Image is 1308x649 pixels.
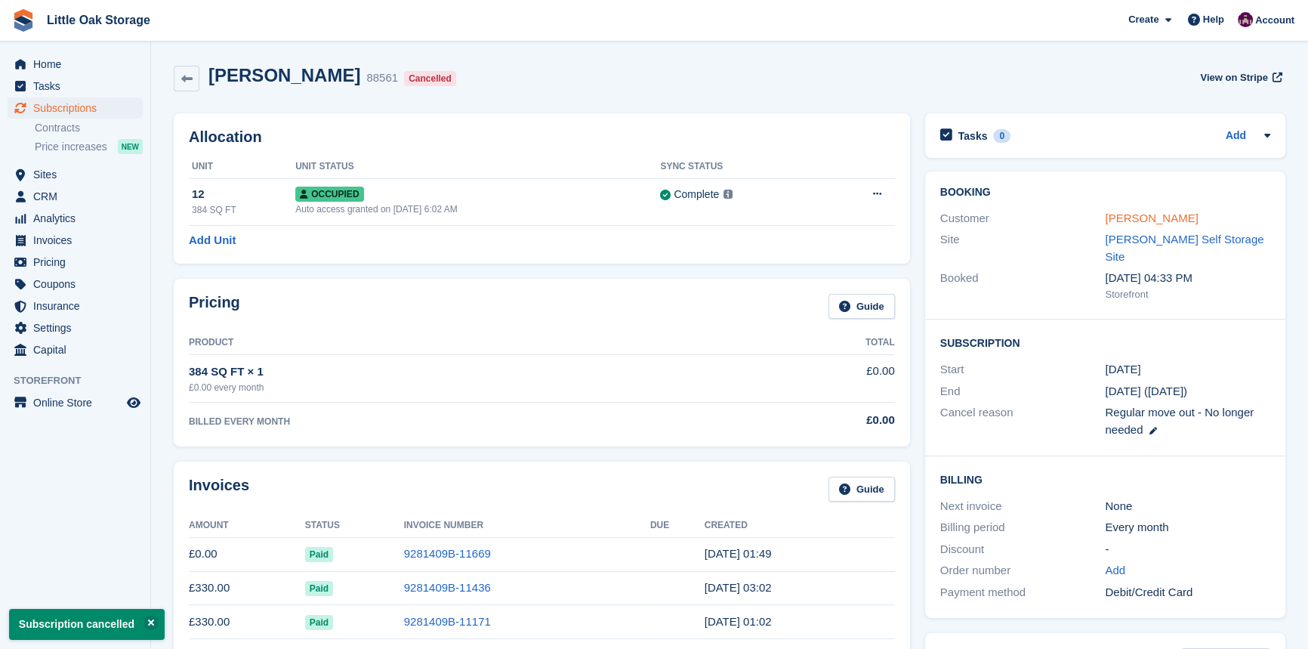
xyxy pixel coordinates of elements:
div: 384 SQ FT × 1 [189,363,736,381]
a: menu [8,54,143,75]
div: Site [940,231,1106,265]
div: Cancelled [404,71,456,86]
span: Paid [305,547,333,562]
span: Analytics [33,208,124,229]
time: 2025-06-01 00:02:29 UTC [705,615,772,628]
a: menu [8,164,143,185]
span: Pricing [33,252,124,273]
td: £330.00 [189,605,305,639]
span: Occupied [295,187,363,202]
span: CRM [33,186,124,207]
time: 2025-06-01 00:00:00 UTC [1105,361,1140,379]
a: [PERSON_NAME] Self Storage Site [1105,233,1263,263]
h2: Invoices [189,477,249,502]
td: £0.00 [736,354,894,402]
a: menu [8,230,143,251]
div: £0.00 [736,412,894,429]
div: Storefront [1105,287,1270,302]
img: icon-info-grey-7440780725fd019a000dd9b08b2336e03edf1995a4989e88bcd33f0948082b44.svg [723,190,733,199]
time: 2025-07-01 02:02:43 UTC [705,581,772,594]
h2: [PERSON_NAME] [208,65,360,85]
div: Payment method [940,584,1106,601]
div: Customer [940,210,1106,227]
span: Account [1255,13,1294,28]
a: Guide [828,294,895,319]
span: Coupons [33,274,124,295]
td: £330.00 [189,571,305,605]
th: Product [189,331,736,355]
span: Settings [33,317,124,338]
h2: Tasks [958,129,988,143]
h2: Allocation [189,128,895,146]
div: - [1105,541,1270,558]
div: Start [940,361,1106,379]
a: menu [8,252,143,273]
div: Order number [940,562,1106,579]
td: £0.00 [189,537,305,571]
div: Billing period [940,519,1106,536]
img: Morgen Aujla [1238,12,1253,27]
div: NEW [118,139,143,154]
th: Invoice Number [404,514,650,538]
a: menu [8,295,143,317]
th: Created [705,514,895,538]
th: Unit Status [295,155,660,179]
div: BILLED EVERY MONTH [189,415,736,428]
span: Online Store [33,392,124,413]
a: Preview store [125,394,143,412]
th: Sync Status [660,155,823,179]
a: menu [8,186,143,207]
div: Every month [1105,519,1270,536]
div: Cancel reason [940,404,1106,438]
div: 12 [192,186,295,203]
th: Status [305,514,404,538]
span: Create [1128,12,1158,27]
h2: Pricing [189,294,240,319]
a: View on Stripe [1194,65,1285,90]
div: Booked [940,270,1106,301]
span: Subscriptions [33,97,124,119]
div: 0 [993,129,1010,143]
a: menu [8,274,143,295]
th: Amount [189,514,305,538]
div: [DATE] 04:33 PM [1105,270,1270,287]
span: Price increases [35,140,107,154]
div: Auto access granted on [DATE] 6:02 AM [295,202,660,216]
div: Complete [674,187,719,202]
span: [DATE] ([DATE]) [1105,385,1187,397]
th: Total [736,331,894,355]
th: Due [650,514,705,538]
img: stora-icon-8386f47178a22dfd0bd8f6a31ec36ba5ce8667c1dd55bd0f319d3a0aa187defe.svg [12,9,35,32]
div: £0.00 every month [189,381,736,394]
a: Add [1226,128,1246,145]
span: Home [33,54,124,75]
a: menu [8,97,143,119]
span: Tasks [33,76,124,97]
div: 88561 [366,70,398,87]
a: Price increases NEW [35,138,143,155]
a: 9281409B-11171 [404,615,491,628]
a: menu [8,208,143,229]
span: Paid [305,615,333,630]
a: Contracts [35,121,143,135]
span: Regular move out - No longer needed [1105,406,1254,436]
a: menu [8,76,143,97]
time: 2025-08-01 00:49:19 UTC [705,547,772,560]
h2: Subscription [940,335,1270,350]
span: Help [1203,12,1224,27]
span: View on Stripe [1200,70,1267,85]
a: Add [1105,562,1125,579]
p: Subscription cancelled [9,609,165,640]
a: Add Unit [189,232,236,249]
h2: Booking [940,187,1270,199]
span: Insurance [33,295,124,317]
div: Next invoice [940,498,1106,515]
div: 384 SQ FT [192,203,295,217]
div: End [940,383,1106,400]
a: Little Oak Storage [41,8,156,32]
span: Sites [33,164,124,185]
div: Debit/Credit Card [1105,584,1270,601]
a: [PERSON_NAME] [1105,212,1198,224]
span: Paid [305,581,333,596]
span: Storefront [14,373,150,388]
